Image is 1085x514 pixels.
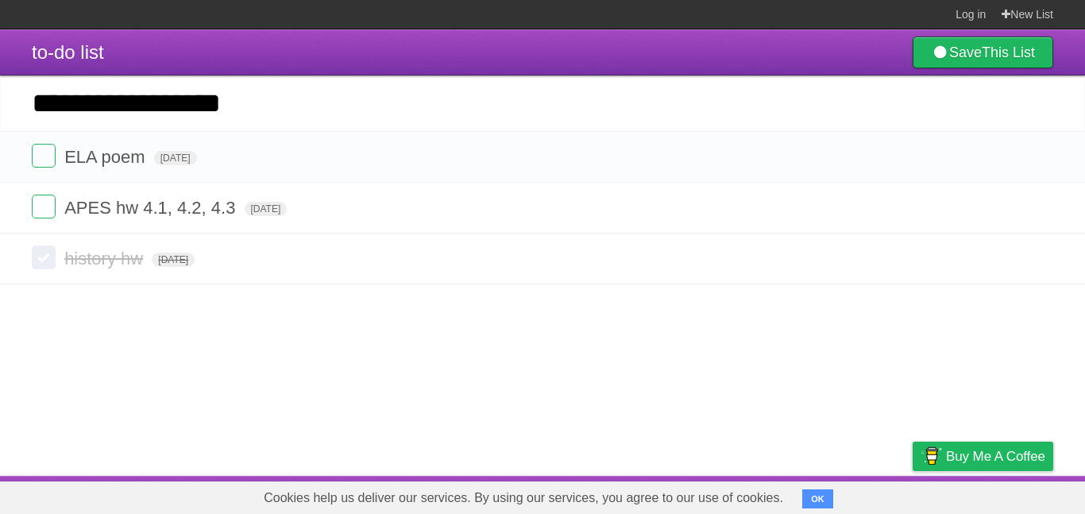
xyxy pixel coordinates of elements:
[248,482,799,514] span: Cookies help us deliver our services. By using our services, you agree to our use of cookies.
[754,480,818,510] a: Developers
[32,195,56,218] label: Done
[701,480,735,510] a: About
[32,144,56,168] label: Done
[982,44,1035,60] b: This List
[32,41,104,63] span: to-do list
[64,147,149,167] span: ELA poem
[892,480,933,510] a: Privacy
[913,37,1053,68] a: SaveThis List
[921,443,942,470] img: Buy me a coffee
[245,202,288,216] span: [DATE]
[946,443,1045,470] span: Buy me a coffee
[154,151,197,165] span: [DATE]
[152,253,195,267] span: [DATE]
[802,489,833,508] button: OK
[64,249,147,269] span: history hw
[953,480,1053,510] a: Suggest a feature
[32,245,56,269] label: Done
[838,480,873,510] a: Terms
[913,442,1053,471] a: Buy me a coffee
[64,198,239,218] span: APES hw 4.1, 4.2, 4.3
